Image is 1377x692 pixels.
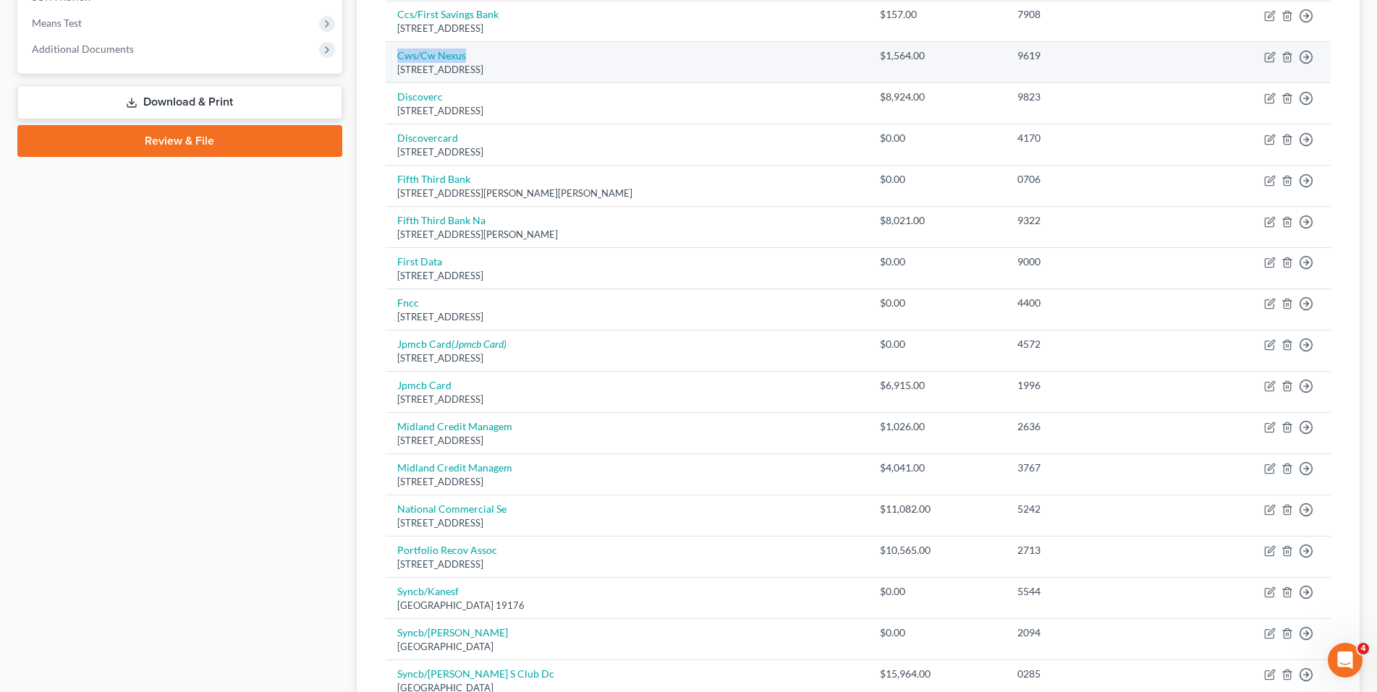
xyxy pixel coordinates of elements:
div: 9322 [1017,213,1173,228]
div: [STREET_ADDRESS][PERSON_NAME][PERSON_NAME] [397,187,857,200]
a: Fncc [397,296,419,309]
div: 5242 [1017,502,1173,516]
div: $157.00 [880,7,995,22]
div: [GEOGRAPHIC_DATA] 19176 [397,599,857,612]
div: 4572 [1017,337,1173,351]
a: Discovercard [397,132,458,144]
div: $15,964.00 [880,667,995,681]
span: Means Test [32,17,82,29]
div: 2094 [1017,625,1173,640]
div: 0285 [1017,667,1173,681]
div: [STREET_ADDRESS] [397,310,857,324]
div: [STREET_ADDRESS] [397,269,857,283]
a: Ccs/First Savings Bank [397,8,499,20]
a: Fifth Third Bank [397,173,470,185]
div: $0.00 [880,584,995,599]
div: $0.00 [880,131,995,145]
div: 3767 [1017,461,1173,475]
div: 2713 [1017,543,1173,558]
div: [STREET_ADDRESS] [397,145,857,159]
a: Discoverc [397,90,443,103]
div: [STREET_ADDRESS] [397,434,857,448]
a: Syncb/[PERSON_NAME] S Club Dc [397,667,554,680]
a: Download & Print [17,85,342,119]
div: $0.00 [880,337,995,351]
div: $4,041.00 [880,461,995,475]
a: Cws/Cw Nexus [397,49,466,61]
div: [STREET_ADDRESS] [397,63,857,77]
div: [GEOGRAPHIC_DATA] [397,640,857,654]
div: $1,564.00 [880,48,995,63]
div: [STREET_ADDRESS] [397,475,857,489]
a: Jpmcb Card(Jpmcb Card) [397,338,507,350]
a: Syncb/Kanesf [397,585,459,597]
div: 4400 [1017,296,1173,310]
div: 9823 [1017,90,1173,104]
div: $8,924.00 [880,90,995,104]
div: [STREET_ADDRESS] [397,104,857,118]
div: $0.00 [880,172,995,187]
div: $10,565.00 [880,543,995,558]
div: 4170 [1017,131,1173,145]
div: [STREET_ADDRESS] [397,393,857,406]
div: 2636 [1017,419,1173,434]
a: Midland Credit Managem [397,461,512,474]
div: [STREET_ADDRESS] [397,558,857,571]
div: $6,915.00 [880,378,995,393]
div: [STREET_ADDRESS] [397,351,857,365]
div: 7908 [1017,7,1173,22]
a: Midland Credit Managem [397,420,512,432]
a: First Data [397,255,442,268]
div: $1,026.00 [880,419,995,434]
iframe: Intercom live chat [1328,643,1363,678]
div: $8,021.00 [880,213,995,228]
div: 9000 [1017,255,1173,269]
a: National Commercial Se [397,503,507,515]
span: 4 [1357,643,1369,654]
a: Fifth Third Bank Na [397,214,486,226]
div: $0.00 [880,296,995,310]
a: Jpmcb Card [397,379,452,391]
span: Additional Documents [32,43,134,55]
i: (Jpmcb Card) [452,338,507,350]
a: Syncb/[PERSON_NAME] [397,626,508,638]
div: $11,082.00 [880,502,995,516]
div: 0706 [1017,172,1173,187]
a: Review & File [17,125,342,157]
div: [STREET_ADDRESS][PERSON_NAME] [397,228,857,242]
div: 9619 [1017,48,1173,63]
div: $0.00 [880,625,995,640]
a: Portfolio Recov Assoc [397,544,497,556]
div: $0.00 [880,255,995,269]
div: [STREET_ADDRESS] [397,516,857,530]
div: 1996 [1017,378,1173,393]
div: [STREET_ADDRESS] [397,22,857,35]
div: 5544 [1017,584,1173,599]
